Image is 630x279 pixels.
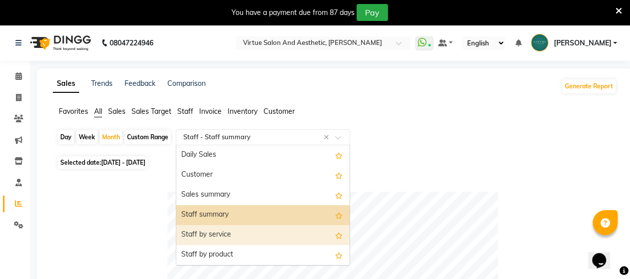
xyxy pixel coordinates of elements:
span: Sales Target [131,107,171,116]
span: Add this report to Favorites List [335,189,343,201]
div: Sales summary [176,185,350,205]
span: Add this report to Favorites List [335,229,343,241]
span: Add this report to Favorites List [335,249,343,261]
span: Staff [177,107,193,116]
span: [DATE] - [DATE] [101,159,145,166]
span: Add this report to Favorites List [335,169,343,181]
button: Generate Report [562,79,616,93]
div: Customer [176,165,350,185]
a: Sales [53,75,79,93]
div: Staff summary [176,205,350,225]
span: Favorites [59,107,88,116]
ng-dropdown-panel: Options list [176,145,350,266]
iframe: chat widget [588,239,620,269]
a: Trends [91,79,113,88]
span: Sales [108,107,126,116]
span: Customer [263,107,295,116]
span: Add this report to Favorites List [335,209,343,221]
div: Day [58,130,74,144]
div: Custom Range [125,130,171,144]
div: You have a payment due from 87 days [232,7,355,18]
span: Selected date: [58,156,148,169]
div: Month [100,130,123,144]
span: Add this report to Favorites List [335,149,343,161]
span: Inventory [228,107,257,116]
span: Clear all [324,132,332,143]
button: Pay [357,4,388,21]
div: Daily Sales [176,145,350,165]
a: Comparison [167,79,206,88]
img: logo [25,29,94,57]
div: Week [76,130,98,144]
a: Feedback [125,79,155,88]
span: All [94,107,102,116]
b: 08047224946 [110,29,153,57]
span: [PERSON_NAME] [553,38,611,48]
div: Staff by service [176,225,350,245]
span: Invoice [199,107,222,116]
div: Staff by product [176,245,350,265]
img: Bharath [531,34,548,51]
